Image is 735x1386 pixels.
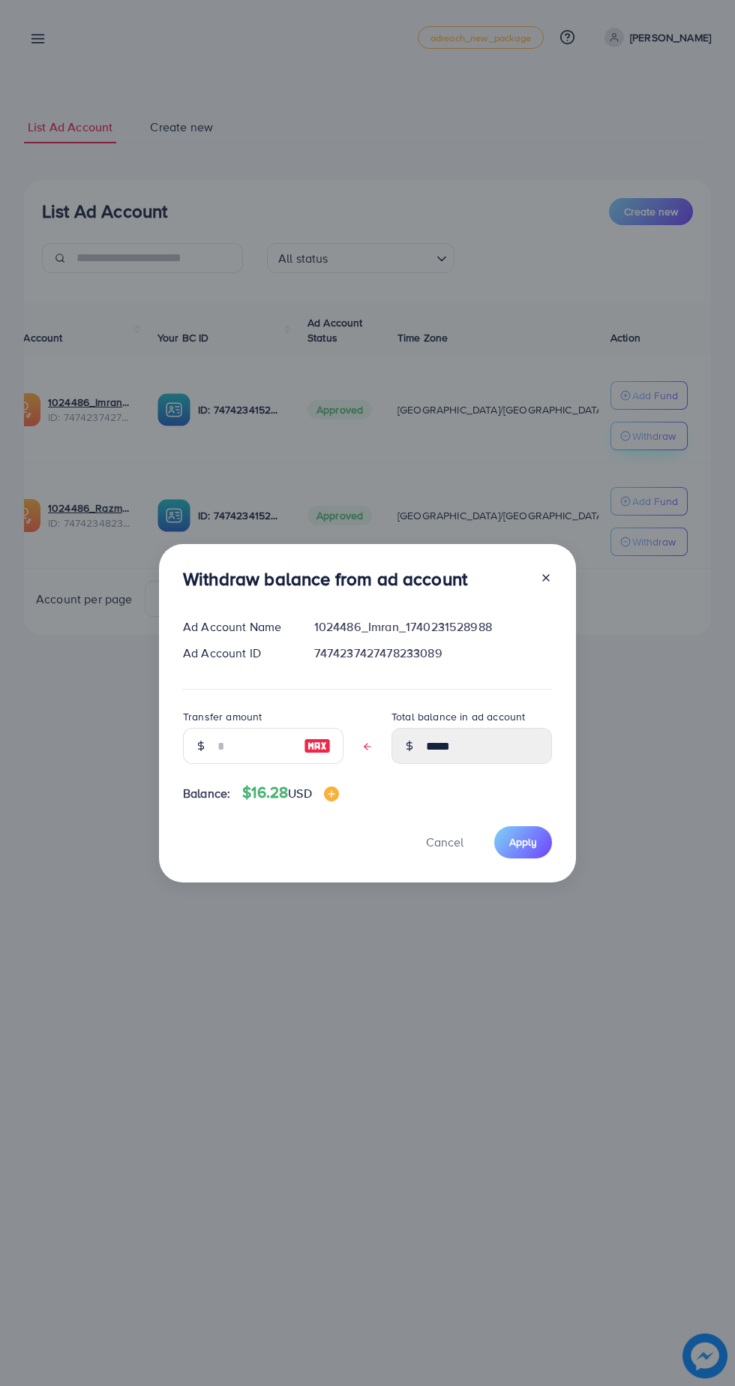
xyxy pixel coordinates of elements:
button: Apply [494,826,552,858]
span: Balance: [183,785,230,802]
img: image [324,786,339,801]
h4: $16.28 [242,783,338,802]
label: Transfer amount [183,709,262,724]
span: USD [288,785,311,801]
div: 7474237427478233089 [302,645,564,662]
div: Ad Account Name [171,618,302,636]
span: Apply [509,834,537,849]
img: image [304,737,331,755]
button: Cancel [407,826,482,858]
span: Cancel [426,834,463,850]
div: 1024486_Imran_1740231528988 [302,618,564,636]
div: Ad Account ID [171,645,302,662]
h3: Withdraw balance from ad account [183,568,467,590]
label: Total balance in ad account [391,709,525,724]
